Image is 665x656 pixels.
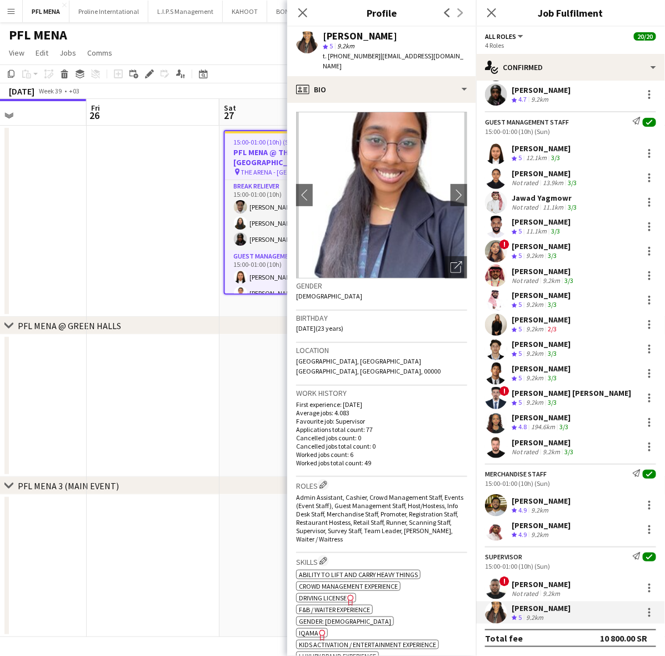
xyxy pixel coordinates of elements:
[485,562,656,570] div: 15:00-01:00 (10h) (Sun)
[296,434,467,442] p: Cancelled jobs count: 0
[518,349,522,357] span: 5
[296,493,463,543] span: Admin Assistant, Cashier, Crowd Management Staff, Events (Event Staff), Guest Management Staff, H...
[524,325,546,334] div: 9.2km
[485,553,522,561] div: Supervisor
[512,496,571,506] div: [PERSON_NAME]
[518,423,527,431] span: 4.8
[551,227,560,235] app-skills-label: 3/3
[512,193,579,203] div: Jawad Yagmowr
[559,423,568,431] app-skills-label: 3/3
[524,227,549,236] div: 11.1km
[485,479,656,488] div: 15:00-01:00 (10h) (Sun)
[518,374,522,382] span: 5
[529,423,557,432] div: 194.6km
[59,48,76,58] span: Jobs
[9,86,34,97] div: [DATE]
[512,448,541,456] div: Not rated
[299,594,347,602] span: Driving License
[4,46,29,60] a: View
[541,203,566,211] div: 11.1km
[287,6,476,20] h3: Profile
[568,203,577,211] app-skills-label: 3/3
[512,589,541,598] div: Not rated
[225,180,347,250] app-card-role: Break reliever3/315:00-01:00 (10h)[PERSON_NAME][PERSON_NAME][PERSON_NAME]
[485,127,656,136] div: 15:00-01:00 (10h) (Sun)
[69,1,148,22] button: Proline Interntational
[323,52,463,70] span: | [EMAIL_ADDRESS][DOMAIN_NAME]
[18,480,119,491] div: PFL MENA 3 (MAIN EVENT)
[518,95,527,103] span: 4.7
[36,48,48,58] span: Edit
[512,388,631,398] div: [PERSON_NAME] [PERSON_NAME]
[9,48,24,58] span: View
[299,582,398,590] span: Crowd management experience
[296,400,467,409] p: First experience: [DATE]
[83,46,117,60] a: Comms
[541,276,562,285] div: 9.2km
[299,640,436,649] span: Kids activation / Entertainment experience
[512,520,571,530] div: [PERSON_NAME]
[568,178,577,187] app-skills-label: 3/3
[87,48,112,58] span: Comms
[55,46,81,60] a: Jobs
[299,629,318,637] span: IQAMA
[299,605,370,614] span: F&B / Waiter experience
[512,143,571,153] div: [PERSON_NAME]
[296,324,343,332] span: [DATE] (23 years)
[512,217,571,227] div: [PERSON_NAME]
[296,555,467,567] h3: Skills
[18,320,121,331] div: PFL MENA @ GREEN HALLS
[296,112,467,279] img: Crew avatar or photo
[512,178,541,187] div: Not rated
[634,32,656,41] span: 20/20
[499,577,509,587] span: !
[529,506,551,515] div: 9.2km
[518,506,527,514] span: 4.9
[485,32,516,41] span: All roles
[551,153,560,162] app-skills-label: 3/3
[148,1,223,22] button: L.I.P.S Management
[518,300,522,309] span: 5
[512,266,576,276] div: [PERSON_NAME]
[600,633,647,644] div: 10 800.00 SR
[23,1,69,22] button: PFL MENA
[224,130,348,295] app-job-card: 15:00-01:00 (10h) (Sun)20/20PFL MENA @ THE ARENA - [GEOGRAPHIC_DATA] THE ARENA - [GEOGRAPHIC_DATA...
[529,530,551,540] div: 9.2km
[512,413,571,423] div: [PERSON_NAME]
[485,470,547,478] div: Merchandise Staff
[541,448,562,456] div: 9.2km
[499,240,509,250] span: !
[296,345,467,355] h3: Location
[541,589,562,598] div: 9.2km
[9,27,67,43] h1: PFL MENA
[323,31,397,41] div: [PERSON_NAME]
[287,76,476,103] div: Bio
[524,349,546,359] div: 9.2km
[548,251,557,260] app-skills-label: 3/3
[476,54,665,81] div: Confirmed
[296,313,467,323] h3: Birthday
[476,6,665,20] h3: Job Fulfilment
[296,479,467,491] h3: Roles
[548,349,557,357] app-skills-label: 3/3
[518,530,527,539] span: 4.9
[37,87,64,95] span: Week 39
[512,438,576,448] div: [PERSON_NAME]
[224,103,236,113] span: Sat
[223,1,267,22] button: KAHOOT
[329,42,333,50] span: 5
[89,109,100,122] span: 26
[548,374,557,382] app-skills-label: 3/3
[335,42,357,50] span: 9.2km
[296,388,467,398] h3: Work history
[296,417,467,425] p: Favourite job: Supervisor
[512,168,579,178] div: [PERSON_NAME]
[524,251,546,261] div: 9.2km
[91,103,100,113] span: Fri
[518,227,522,235] span: 5
[518,613,522,622] span: 5
[299,617,391,625] span: Gender: [DEMOGRAPHIC_DATA]
[296,292,362,300] span: [DEMOGRAPHIC_DATA]
[485,41,656,49] div: 4 Roles
[296,357,441,375] span: [GEOGRAPHIC_DATA], [GEOGRAPHIC_DATA] [GEOGRAPHIC_DATA], [GEOGRAPHIC_DATA], 00000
